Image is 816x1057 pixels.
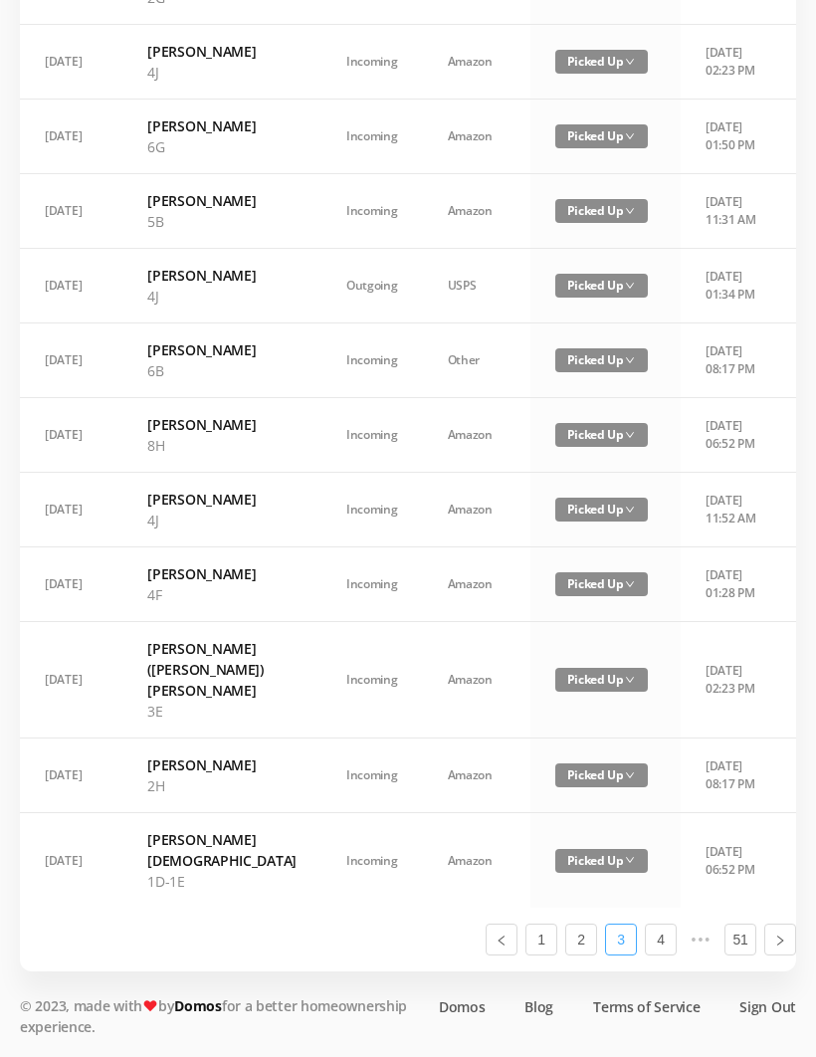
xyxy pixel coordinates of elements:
a: 3 [606,925,636,954]
p: 6G [147,136,297,157]
a: 4 [646,925,676,954]
td: Incoming [321,739,423,813]
a: Terms of Service [593,996,700,1017]
li: 2 [565,924,597,955]
i: icon: down [625,770,635,780]
td: [DATE] 11:52 AM [681,473,785,547]
td: [DATE] [20,25,122,100]
a: 2 [566,925,596,954]
td: [DATE] [20,739,122,813]
h6: [PERSON_NAME] [147,41,297,62]
span: Picked Up [555,124,648,148]
a: Sign Out [739,996,796,1017]
h6: [PERSON_NAME][DEMOGRAPHIC_DATA] [147,829,297,871]
li: Previous Page [486,924,517,955]
li: Next Page [764,924,796,955]
a: Domos [439,996,486,1017]
td: [DATE] 06:52 PM [681,398,785,473]
p: 4J [147,510,297,530]
p: 2H [147,775,297,796]
td: Amazon [423,547,530,622]
td: [DATE] [20,622,122,739]
h6: [PERSON_NAME] [147,563,297,584]
p: 5B [147,211,297,232]
td: [DATE] 06:52 PM [681,813,785,908]
td: Incoming [321,473,423,547]
i: icon: left [496,935,508,947]
p: 4J [147,286,297,307]
span: Picked Up [555,763,648,787]
td: [DATE] 01:28 PM [681,547,785,622]
span: Picked Up [555,423,648,447]
span: Picked Up [555,668,648,692]
td: [DATE] [20,473,122,547]
p: © 2023, made with by for a better homeownership experience. [20,995,418,1037]
i: icon: down [625,430,635,440]
td: Amazon [423,473,530,547]
a: 1 [526,925,556,954]
td: Incoming [321,547,423,622]
td: Amazon [423,813,530,908]
a: Blog [524,996,553,1017]
li: 1 [525,924,557,955]
h6: [PERSON_NAME] ([PERSON_NAME]) [PERSON_NAME] [147,638,297,701]
i: icon: down [625,675,635,685]
h6: [PERSON_NAME] [147,489,297,510]
h6: [PERSON_NAME] [147,115,297,136]
li: 4 [645,924,677,955]
td: [DATE] [20,547,122,622]
span: Picked Up [555,348,648,372]
a: Domos [174,996,222,1015]
h6: [PERSON_NAME] [147,190,297,211]
p: 3E [147,701,297,722]
h6: [PERSON_NAME] [147,339,297,360]
td: Incoming [321,813,423,908]
span: Picked Up [555,50,648,74]
td: Amazon [423,100,530,174]
td: [DATE] [20,813,122,908]
h6: [PERSON_NAME] [147,754,297,775]
td: Incoming [321,398,423,473]
i: icon: down [625,57,635,67]
td: Incoming [321,25,423,100]
td: [DATE] 02:23 PM [681,25,785,100]
i: icon: down [625,855,635,865]
td: Amazon [423,622,530,739]
p: 4J [147,62,297,83]
td: USPS [423,249,530,323]
i: icon: down [625,579,635,589]
p: 1D-1E [147,871,297,892]
td: Amazon [423,398,530,473]
li: 51 [724,924,756,955]
li: Next 5 Pages [685,924,716,955]
p: 8H [147,435,297,456]
i: icon: down [625,131,635,141]
td: [DATE] 01:34 PM [681,249,785,323]
i: icon: down [625,206,635,216]
i: icon: down [625,505,635,515]
p: 4F [147,584,297,605]
h6: [PERSON_NAME] [147,414,297,435]
td: Amazon [423,739,530,813]
td: [DATE] 11:31 AM [681,174,785,249]
td: [DATE] [20,174,122,249]
td: Amazon [423,25,530,100]
span: Picked Up [555,572,648,596]
td: [DATE] [20,323,122,398]
td: [DATE] 08:17 PM [681,323,785,398]
td: [DATE] [20,398,122,473]
i: icon: down [625,355,635,365]
td: [DATE] [20,100,122,174]
span: Picked Up [555,849,648,873]
a: 51 [725,925,755,954]
span: Picked Up [555,199,648,223]
td: Incoming [321,622,423,739]
i: icon: down [625,281,635,291]
td: [DATE] 01:50 PM [681,100,785,174]
li: 3 [605,924,637,955]
h6: [PERSON_NAME] [147,265,297,286]
td: Amazon [423,174,530,249]
span: Picked Up [555,274,648,298]
span: Picked Up [555,498,648,522]
td: [DATE] 02:23 PM [681,622,785,739]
